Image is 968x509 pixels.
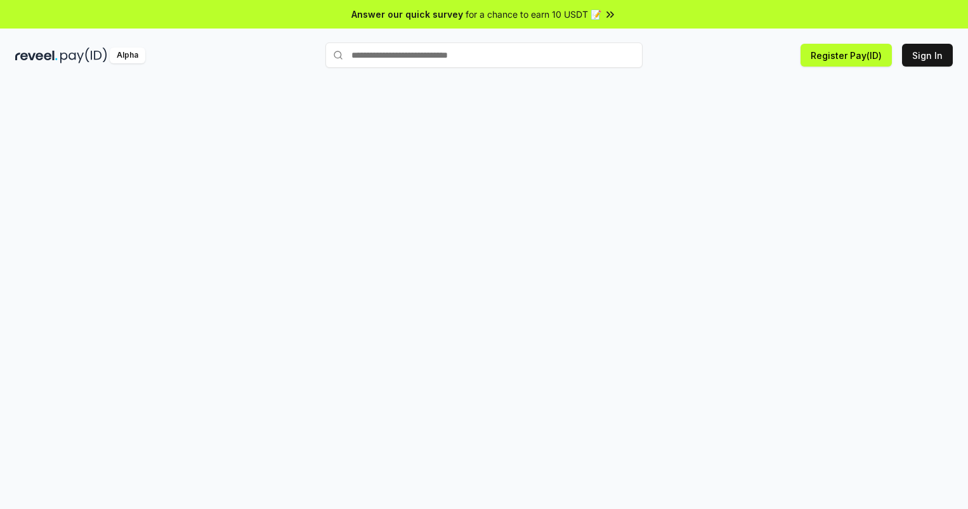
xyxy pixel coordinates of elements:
[466,8,601,21] span: for a chance to earn 10 USDT 📝
[902,44,953,67] button: Sign In
[801,44,892,67] button: Register Pay(ID)
[60,48,107,63] img: pay_id
[351,8,463,21] span: Answer our quick survey
[15,48,58,63] img: reveel_dark
[110,48,145,63] div: Alpha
